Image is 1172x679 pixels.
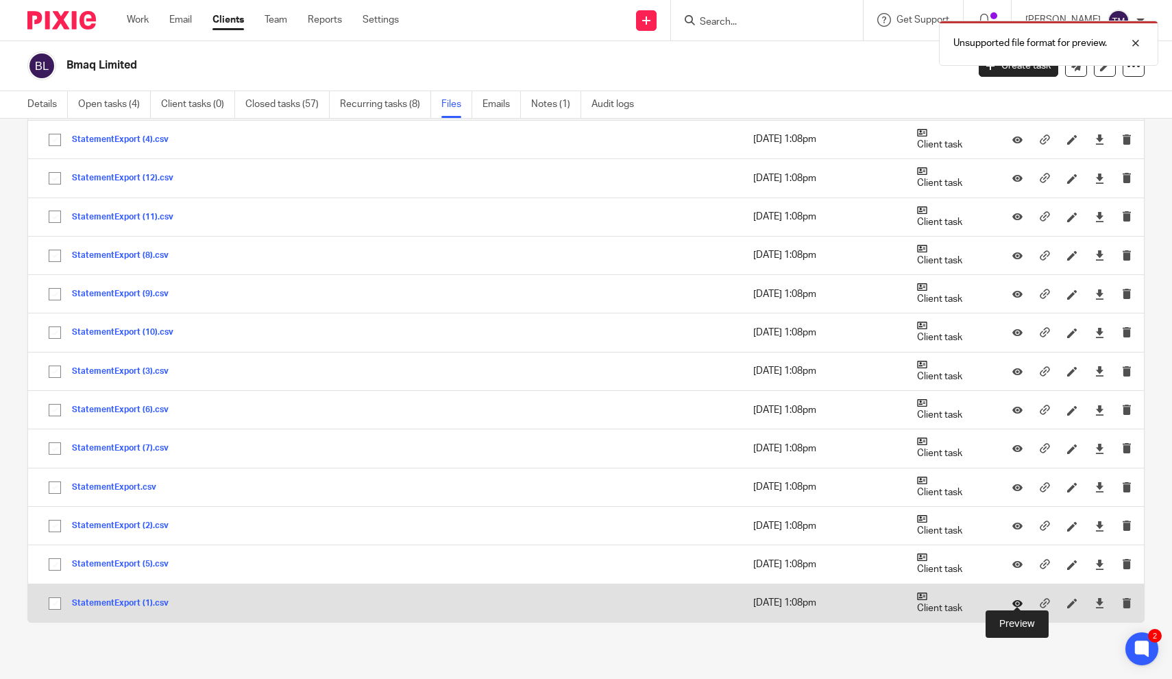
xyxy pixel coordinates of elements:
a: Create task [979,55,1058,77]
a: Work [127,13,149,27]
img: svg%3E [1108,10,1130,32]
p: Client task [917,591,979,615]
a: Download [1095,364,1105,378]
a: Download [1095,326,1105,339]
button: StatementExport (1).csv [72,599,179,608]
button: StatementExport (11).csv [72,213,184,222]
p: Client task [917,475,979,499]
p: Client task [917,359,979,383]
a: Client tasks (0) [161,91,235,118]
p: Client task [917,320,979,344]
p: [DATE] 1:08pm [753,442,890,455]
button: StatementExport (6).csv [72,405,179,415]
p: [DATE] 1:08pm [753,287,890,301]
a: Download [1095,442,1105,455]
p: [DATE] 1:08pm [753,210,890,224]
a: Settings [363,13,399,27]
a: Download [1095,403,1105,417]
h2: Bmaq Limited [66,58,780,73]
p: Client task [917,205,979,229]
a: Download [1095,480,1105,494]
a: Download [1095,519,1105,533]
button: StatementExport (4).csv [72,135,179,145]
img: svg%3E [27,51,56,80]
a: Closed tasks (57) [245,91,330,118]
input: Select [42,127,68,153]
a: Download [1095,596,1105,610]
button: StatementExport (12).csv [72,174,184,183]
button: StatementExport (9).csv [72,289,179,299]
input: Select [42,551,68,577]
p: [DATE] 1:08pm [753,326,890,339]
p: [DATE] 1:08pm [753,171,890,185]
a: Download [1095,248,1105,262]
button: StatementExport (5).csv [72,560,179,569]
button: StatementExport (3).csv [72,367,179,377]
div: 2 [1148,629,1162,643]
a: Reports [308,13,342,27]
p: Client task [917,514,979,538]
a: Open tasks (4) [78,91,151,118]
p: Client task [917,166,979,190]
button: StatementExport (8).csv [72,251,179,261]
input: Select [42,320,68,346]
input: Select [42,165,68,191]
input: Select [42,359,68,385]
a: Download [1095,558,1105,571]
a: Recurring tasks (8) [340,91,431,118]
a: Details [27,91,68,118]
p: [DATE] 1:08pm [753,480,890,494]
a: Download [1095,287,1105,301]
a: Download [1095,171,1105,185]
a: Notes (1) [531,91,581,118]
a: Files [441,91,472,118]
p: Unsupported file format for preview. [953,36,1107,50]
a: Clients [212,13,244,27]
input: Select [42,475,68,501]
p: [DATE] 1:08pm [753,364,890,378]
button: StatementExport (7).csv [72,444,179,453]
a: Team [265,13,287,27]
p: Client task [917,282,979,306]
a: Emails [483,91,521,118]
button: StatementExport.csv [72,483,167,492]
p: [DATE] 1:08pm [753,248,890,262]
input: Select [42,513,68,539]
p: Client task [917,552,979,576]
button: StatementExport (10).csv [72,328,184,337]
p: Client task [917,436,979,460]
input: Select [42,436,68,462]
p: Client task [917,398,979,422]
button: StatementExport (2).csv [72,521,179,531]
input: Select [42,204,68,230]
input: Select [42,243,68,269]
a: Email [169,13,192,27]
p: [DATE] 1:08pm [753,596,890,610]
p: [DATE] 1:08pm [753,403,890,417]
a: Download [1095,133,1105,147]
img: Pixie [27,11,96,29]
p: Client task [917,128,979,152]
p: [DATE] 1:08pm [753,519,890,533]
input: Select [42,397,68,423]
a: Download [1095,210,1105,224]
p: Client task [917,243,979,267]
a: Audit logs [591,91,644,118]
p: [DATE] 1:08pm [753,558,890,571]
input: Select [42,281,68,307]
p: [DATE] 1:08pm [753,132,890,146]
input: Select [42,591,68,617]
